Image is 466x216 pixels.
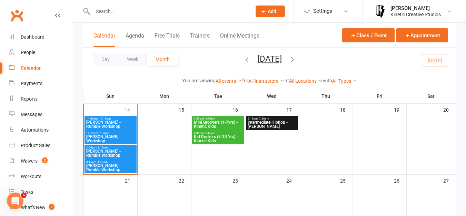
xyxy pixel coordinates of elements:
iframe: Intercom live chat [7,193,23,209]
div: 23 [232,175,245,186]
button: Add [256,6,285,17]
a: Waivers 2 [9,153,73,169]
th: Mon [137,89,191,103]
span: 1 [49,204,54,210]
span: Intermediate Hiphop - [PERSON_NAME] [247,120,297,128]
span: [PERSON_NAME] - Rumble Workshop [86,120,135,128]
strong: at [285,78,289,83]
div: Automations [21,127,49,133]
div: 24 [286,175,299,186]
strong: with [323,78,332,83]
th: Thu [299,89,353,103]
th: Wed [245,89,299,103]
div: 21 [125,175,137,186]
div: 20 [443,104,456,115]
button: [DATE] [258,54,282,64]
span: - 12:15pm [98,117,111,120]
div: 16 [232,104,245,115]
a: Workouts [9,169,73,184]
span: - 3:15pm [96,146,108,149]
span: - 5:15pm [204,132,215,135]
span: [PERSON_NAME] - Rumble Workshop [86,164,135,172]
button: Week [118,53,147,65]
span: 2 [42,157,48,163]
button: Agenda [126,32,144,47]
span: - 4:20pm [204,117,215,120]
strong: for [242,78,248,83]
button: Free Trials [155,32,180,47]
span: Add [268,9,276,14]
a: All Types [332,78,357,84]
div: Dashboard [21,34,44,40]
span: Mini Groovers (4-7yrs) - Kinetic Kids [194,120,243,128]
a: Reports [9,91,73,107]
span: Kid Rockers (8-13 Yrs) - Kinetic Kids [194,135,243,143]
a: Clubworx [8,7,26,24]
th: Fri [353,89,406,103]
div: 19 [394,104,406,115]
a: All Locations [289,78,323,84]
div: Workouts [21,174,41,179]
div: People [21,50,35,55]
th: Tue [191,89,245,103]
div: Calendar [21,65,41,71]
span: - 4:30pm [96,161,108,164]
div: [PERSON_NAME] [390,5,441,11]
button: Class / Event [342,28,395,42]
a: Automations [9,122,73,138]
input: Search... [91,7,247,16]
th: Sun [83,89,137,103]
a: Dashboard [9,29,73,45]
strong: You are viewing [182,78,216,83]
div: Payments [21,81,42,86]
div: 27 [443,175,456,186]
div: Messages [21,112,42,117]
span: 6 [21,193,27,198]
div: Waivers [21,158,38,164]
div: Tasks [21,189,33,195]
div: Reports [21,96,38,102]
span: Settings [313,3,332,19]
span: 6:15pm [247,117,297,120]
span: - 1:30pm [98,132,109,135]
button: Day [93,53,118,65]
span: 12:15pm [86,132,135,135]
a: People [9,45,73,60]
th: Sat [406,89,456,103]
div: 22 [179,175,191,186]
a: Tasks [9,184,73,200]
div: Product Sales [21,143,50,148]
button: Appointment [396,28,448,42]
button: Trainers [190,32,210,47]
div: 26 [394,175,406,186]
a: What's New1 [9,200,73,215]
a: Payments [9,76,73,91]
a: All events [216,78,242,84]
span: 11:00am [86,117,135,120]
div: Kinetic Creative Studios [390,11,441,18]
button: Calendar [93,32,115,47]
div: 18 [340,104,353,115]
img: thumb_image1674531864.png [373,4,387,18]
a: Product Sales [9,138,73,153]
button: Month [147,53,178,65]
span: - 7:30pm [258,117,269,120]
span: [PERSON_NAME] - Rumble Workshop [86,149,135,157]
a: Messages [9,107,73,122]
span: [PERSON_NAME] Workshop [86,135,135,143]
span: 2:00pm [86,146,135,149]
button: Online Meetings [220,32,259,47]
div: 25 [340,175,353,186]
div: 17 [286,104,299,115]
a: Calendar [9,60,73,76]
div: What's New [21,205,46,210]
span: 3:15pm [86,161,135,164]
div: 14 [125,104,137,115]
div: 15 [179,104,191,115]
span: 3:50pm [194,117,243,120]
a: All Instructors [248,78,285,84]
span: 4:30pm [194,132,243,135]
